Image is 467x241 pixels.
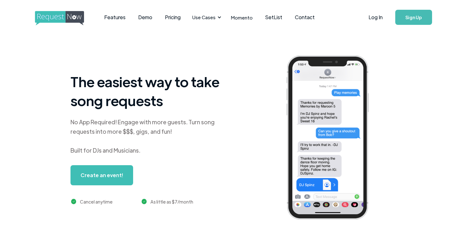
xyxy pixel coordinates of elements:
[80,198,113,205] div: Cancel anytime
[159,8,187,27] a: Pricing
[395,10,432,25] a: Sign Up
[98,8,132,27] a: Features
[289,8,321,27] a: Contact
[279,51,385,226] img: iphone screenshot
[70,72,228,110] h1: The easiest way to take song requests
[150,198,193,205] div: As little as $7/month
[362,6,389,28] a: Log In
[71,199,76,204] img: green checkmark
[259,8,289,27] a: SetList
[35,11,96,25] img: requestnow logo
[70,117,228,155] div: No App Required! Engage with more guests. Turn song requests into more $$$, gigs, and fun! Built ...
[70,165,133,185] a: Create an event!
[132,8,159,27] a: Demo
[142,199,147,204] img: green checkmark
[35,11,82,24] a: home
[188,8,223,27] div: Use Cases
[192,14,216,21] div: Use Cases
[225,8,259,27] a: Momento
